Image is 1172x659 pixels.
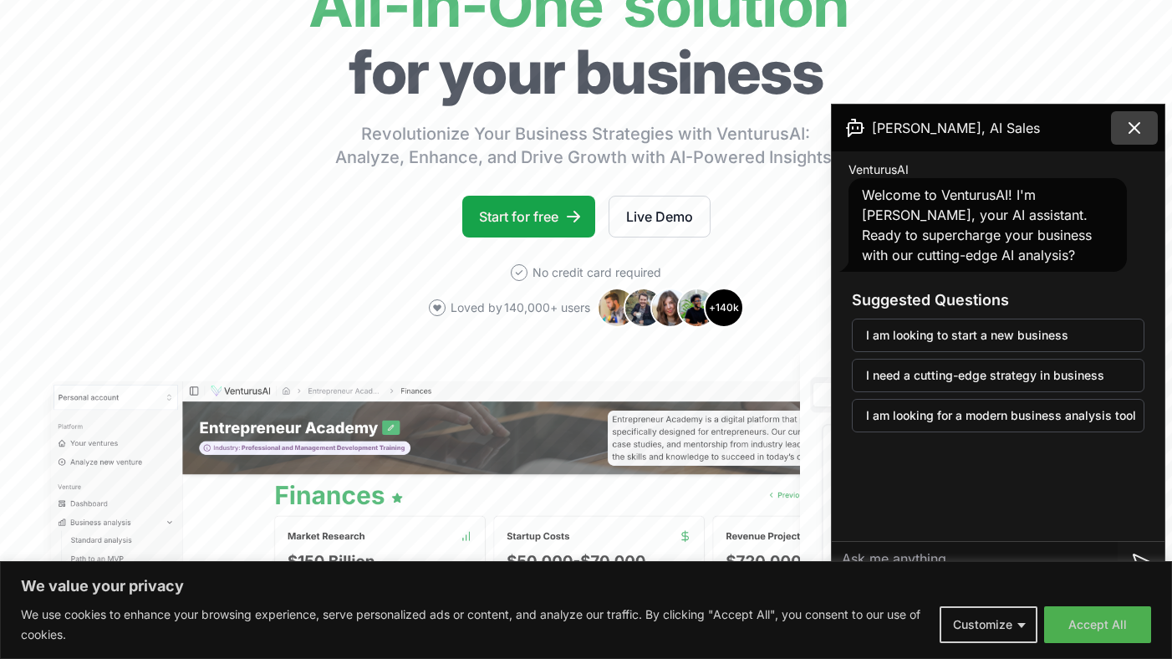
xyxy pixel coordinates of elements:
[650,288,690,328] img: Avatar 3
[852,359,1144,392] button: I need a cutting-edge strategy in business
[624,288,664,328] img: Avatar 2
[597,288,637,328] img: Avatar 1
[852,319,1144,352] button: I am looking to start a new business
[21,576,1151,596] p: We value your privacy
[21,605,927,645] p: We use cookies to enhance your browsing experience, serve personalized ads or content, and analyz...
[848,161,909,178] span: VenturusAI
[609,196,711,238] a: Live Demo
[872,118,1040,138] span: [PERSON_NAME], AI Sales
[462,196,595,238] a: Start for free
[852,399,1144,432] button: I am looking for a modern business analysis tool
[940,606,1037,643] button: Customize
[1044,606,1151,643] button: Accept All
[862,186,1092,263] span: Welcome to VenturusAI! I'm [PERSON_NAME], your AI assistant. Ready to supercharge your business w...
[852,289,1144,312] h3: Suggested Questions
[677,288,717,328] img: Avatar 4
